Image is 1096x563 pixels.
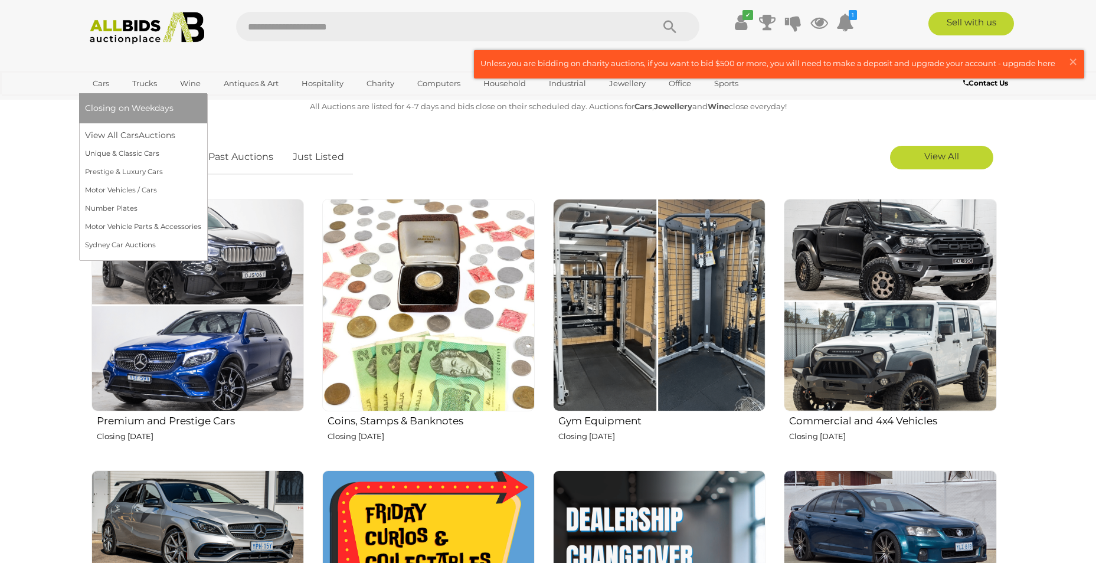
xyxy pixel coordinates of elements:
[558,430,765,443] p: Closing [DATE]
[91,100,1006,113] p: All Auctions are listed for 4-7 days and bids close on their scheduled day. Auctions for , and cl...
[706,74,746,93] a: Sports
[322,198,535,461] a: Coins, Stamps & Banknotes Closing [DATE]
[541,74,594,93] a: Industrial
[732,12,750,33] a: ✔
[97,430,304,443] p: Closing [DATE]
[83,12,211,44] img: Allbids.com.au
[634,102,652,111] strong: Cars
[125,74,165,93] a: Trucks
[742,10,753,20] i: ✔
[601,74,653,93] a: Jewellery
[91,198,304,461] a: Premium and Prestige Cars Closing [DATE]
[789,430,996,443] p: Closing [DATE]
[359,74,402,93] a: Charity
[216,74,286,93] a: Antiques & Art
[328,413,535,427] h2: Coins, Stamps & Banknotes
[783,198,996,461] a: Commercial and 4x4 Vehicles Closing [DATE]
[963,78,1008,87] b: Contact Us
[199,140,282,175] a: Past Auctions
[552,198,765,461] a: Gym Equipment Closing [DATE]
[172,74,208,93] a: Wine
[85,74,117,93] a: Cars
[708,102,729,111] strong: Wine
[284,140,353,175] a: Just Listed
[654,102,692,111] strong: Jewellery
[640,12,699,41] button: Search
[476,74,534,93] a: Household
[97,413,304,427] h2: Premium and Prestige Cars
[963,77,1011,90] a: Contact Us
[849,10,857,20] i: 1
[789,413,996,427] h2: Commercial and 4x4 Vehicles
[91,199,304,411] img: Premium and Prestige Cars
[836,12,854,33] a: 1
[890,146,993,169] a: View All
[328,430,535,443] p: Closing [DATE]
[558,413,765,427] h2: Gym Equipment
[928,12,1014,35] a: Sell with us
[784,199,996,411] img: Commercial and 4x4 Vehicles
[553,199,765,411] img: Gym Equipment
[661,74,699,93] a: Office
[294,74,351,93] a: Hospitality
[1068,50,1078,73] span: ×
[410,74,468,93] a: Computers
[322,199,535,411] img: Coins, Stamps & Banknotes
[924,150,959,162] span: View All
